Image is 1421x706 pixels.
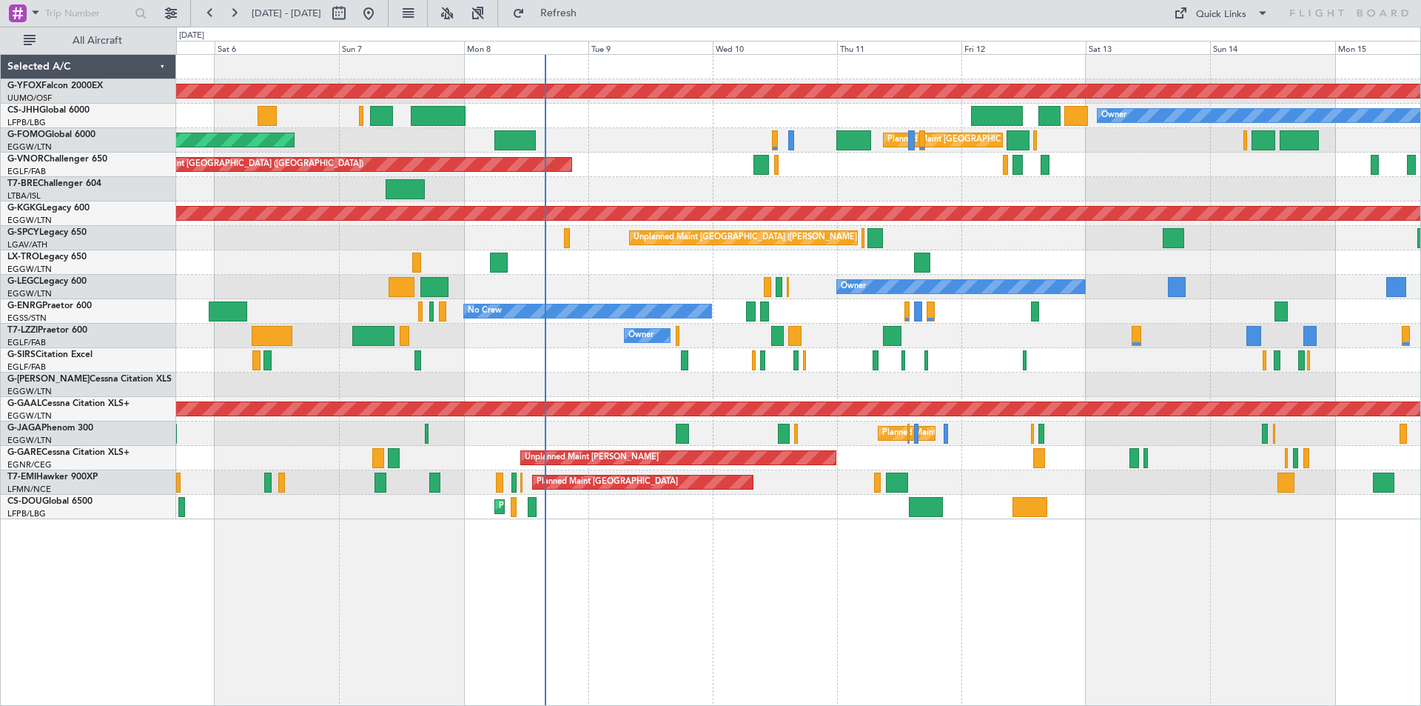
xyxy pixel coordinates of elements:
a: G-KGKGLegacy 600 [7,204,90,213]
div: Sun 7 [339,41,463,54]
a: G-[PERSON_NAME]Cessna Citation XLS [7,375,172,384]
a: EGGW/LTN [7,215,52,226]
div: Owner [1101,104,1126,127]
div: Mon 8 [464,41,588,54]
a: EGGW/LTN [7,288,52,299]
div: Sat 6 [215,41,339,54]
span: G-ENRG [7,302,42,310]
div: Quick Links [1196,7,1246,22]
div: Fri 12 [961,41,1086,54]
span: T7-BRE [7,179,38,188]
a: UUMO/OSF [7,93,52,104]
span: All Aircraft [38,36,156,46]
a: EGSS/STN [7,313,47,324]
a: G-ENRGPraetor 600 [7,302,92,310]
a: G-JAGAPhenom 300 [7,424,93,433]
a: EGNR/CEG [7,459,52,470]
span: G-GAAL [7,399,41,408]
a: T7-LZZIPraetor 600 [7,326,87,335]
div: Planned Maint [GEOGRAPHIC_DATA] [537,471,678,493]
a: LFMN/NCE [7,484,51,495]
a: G-GAALCessna Citation XLS+ [7,399,130,408]
span: G-SIRS [7,350,36,359]
div: Sat 13 [1086,41,1210,54]
a: G-VNORChallenger 650 [7,155,107,164]
a: CS-DOUGlobal 6500 [7,497,93,506]
a: T7-BREChallenger 604 [7,179,101,188]
span: G-GARE [7,448,41,457]
button: Refresh [505,1,594,25]
span: LX-TRO [7,253,39,262]
div: Planned Maint [GEOGRAPHIC_DATA] ([GEOGRAPHIC_DATA]) [499,496,732,518]
span: CS-JHH [7,106,39,115]
a: G-YFOXFalcon 2000EX [7,81,103,90]
a: CS-JHHGlobal 6000 [7,106,90,115]
a: EGGW/LTN [7,410,52,422]
span: CS-DOU [7,497,42,506]
div: Sun 14 [1210,41,1334,54]
a: G-GARECessna Citation XLS+ [7,448,130,457]
div: Planned Maint [GEOGRAPHIC_DATA] ([GEOGRAPHIC_DATA]) [130,153,363,176]
div: Wed 10 [713,41,837,54]
div: Unplanned Maint [PERSON_NAME] [525,447,659,469]
span: [DATE] - [DATE] [252,7,321,20]
span: G-YFOX [7,81,41,90]
span: G-JAGA [7,424,41,433]
a: EGGW/LTN [7,141,52,153]
div: Planned Maint [GEOGRAPHIC_DATA] ([GEOGRAPHIC_DATA]) [882,422,1115,444]
a: LFPB/LBG [7,117,46,128]
span: T7-EMI [7,473,36,482]
span: G-[PERSON_NAME] [7,375,90,384]
div: Unplanned Maint [GEOGRAPHIC_DATA] ([PERSON_NAME] Intl) [634,227,873,249]
span: T7-LZZI [7,326,38,335]
a: EGGW/LTN [7,435,52,446]
div: No Crew [468,300,502,322]
a: G-LEGCLegacy 600 [7,277,87,286]
div: Thu 11 [837,41,961,54]
span: G-SPCY [7,228,39,237]
button: All Aircraft [16,29,161,53]
span: G-VNOR [7,155,44,164]
div: Tue 9 [588,41,713,54]
a: LX-TROLegacy 650 [7,253,87,262]
a: G-SPCYLegacy 650 [7,228,87,237]
a: EGLF/FAB [7,166,46,177]
div: Owner [841,276,866,298]
span: Refresh [528,8,590,19]
a: LFPB/LBG [7,508,46,519]
div: Planned Maint [GEOGRAPHIC_DATA] ([GEOGRAPHIC_DATA]) [887,129,1121,151]
a: EGGW/LTN [7,386,52,397]
div: Owner [628,324,654,347]
a: LTBA/ISL [7,190,41,202]
span: G-FOMO [7,130,45,139]
button: Quick Links [1166,1,1276,25]
a: LGAV/ATH [7,239,47,250]
a: T7-EMIHawker 900XP [7,473,98,482]
span: G-LEGC [7,277,39,286]
a: EGGW/LTN [7,264,52,275]
a: EGLF/FAB [7,362,46,373]
div: [DATE] [179,30,204,42]
a: EGLF/FAB [7,337,46,348]
a: G-FOMOGlobal 6000 [7,130,95,139]
input: Trip Number [45,2,130,24]
a: G-SIRSCitation Excel [7,350,93,359]
span: G-KGKG [7,204,42,213]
